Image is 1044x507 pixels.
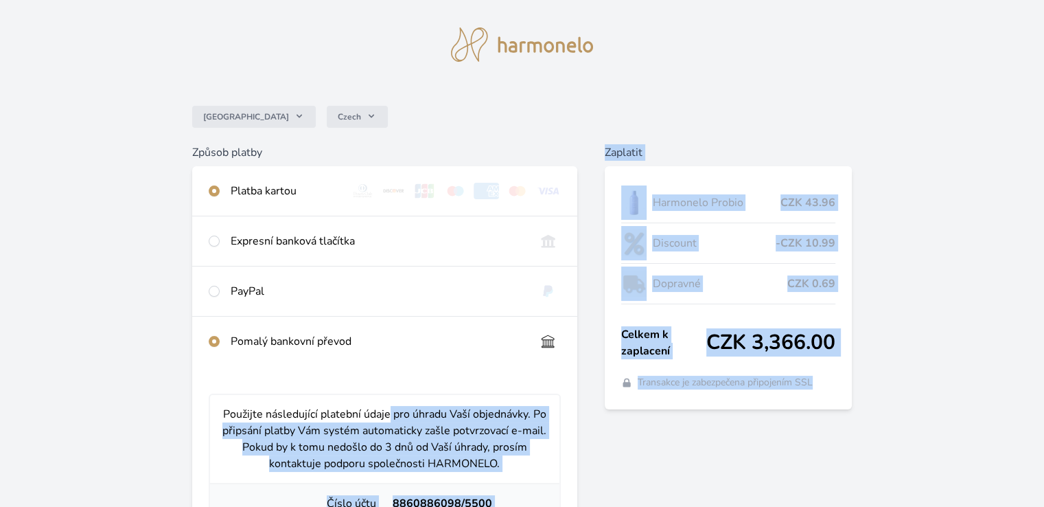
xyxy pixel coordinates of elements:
[638,376,813,390] span: Transakce je zabezpečena připojením SSL
[451,27,594,62] img: logo.svg
[776,235,835,251] span: -CZK 10.99
[221,406,548,472] p: Použijte následující platební údaje pro úhradu Vaší objednávky. Po připsání platby Vám systém aut...
[706,330,835,355] span: CZK 3,366.00
[231,183,339,199] div: Platba kartou
[338,111,361,122] span: Czech
[350,183,375,199] img: diners.svg
[192,144,577,161] h6: Způsob platby
[652,194,780,211] span: Harmonelo Probio
[787,275,835,292] span: CZK 0.69
[231,333,524,350] div: Pomalý bankovní převod
[443,183,468,199] img: maestro.svg
[621,226,647,260] img: discount-lo.png
[231,283,524,300] div: PayPal
[474,183,499,199] img: amex.svg
[621,267,647,301] img: delivery-lo.png
[203,111,289,122] span: [GEOGRAPHIC_DATA]
[535,283,561,300] img: paypal.svg
[535,333,561,350] img: bankTransfer_IBAN.svg
[412,183,437,199] img: jcb.svg
[381,183,406,199] img: discover.svg
[652,235,775,251] span: Discount
[192,106,316,128] button: [GEOGRAPHIC_DATA]
[621,326,706,359] span: Celkem k zaplacení
[327,106,388,128] button: Czech
[504,183,530,199] img: mc.svg
[780,194,835,211] span: CZK 43.96
[231,233,524,249] div: Expresní banková tlačítka
[535,183,561,199] img: visa.svg
[652,275,787,292] span: Dopravné
[535,233,561,249] img: onlineBanking_CZ.svg
[605,144,852,161] h6: Zaplatit
[621,185,647,220] img: CLEAN_PROBIO_se_stinem_x-lo.jpg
